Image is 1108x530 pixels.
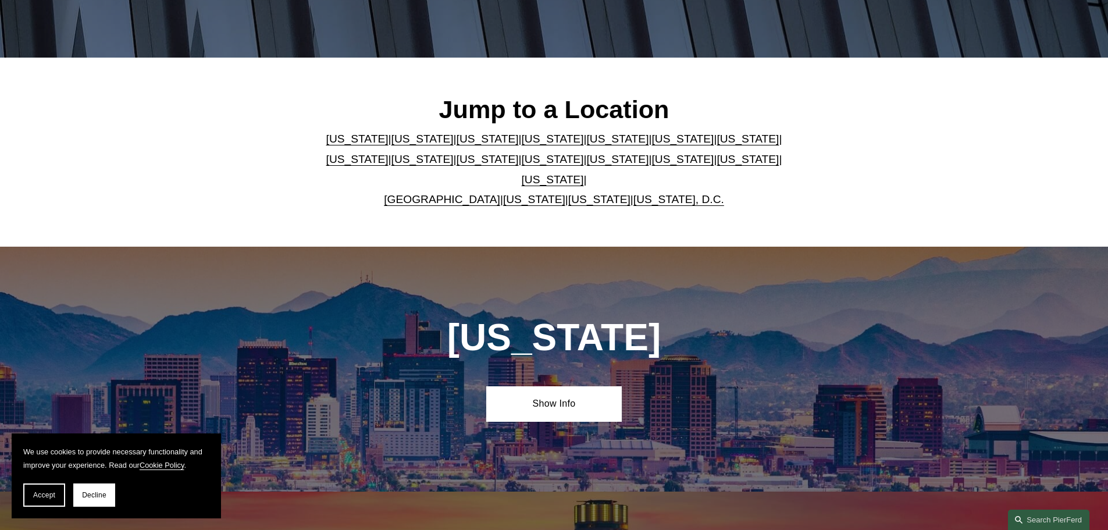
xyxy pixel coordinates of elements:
a: [US_STATE] [522,173,584,186]
p: | | | | | | | | | | | | | | | | | | [316,129,792,209]
p: We use cookies to provide necessary functionality and improve your experience. Read our . [23,445,209,472]
a: Cookie Policy [140,461,184,469]
a: [US_STATE] [503,193,565,205]
h1: [US_STATE] [384,316,724,359]
a: Search this site [1008,510,1089,530]
a: [US_STATE] [586,153,649,165]
a: [US_STATE] [522,153,584,165]
a: Show Info [486,386,622,421]
a: [US_STATE] [717,153,779,165]
a: [US_STATE] [457,133,519,145]
a: [US_STATE] [651,153,714,165]
button: Accept [23,483,65,507]
a: [US_STATE], D.C. [633,193,724,205]
a: [US_STATE] [568,193,630,205]
a: [US_STATE] [391,133,454,145]
a: [GEOGRAPHIC_DATA] [384,193,500,205]
h2: Jump to a Location [316,94,792,125]
a: [US_STATE] [391,153,454,165]
a: [US_STATE] [457,153,519,165]
a: [US_STATE] [717,133,779,145]
section: Cookie banner [12,433,221,518]
a: [US_STATE] [326,133,389,145]
a: [US_STATE] [651,133,714,145]
a: [US_STATE] [522,133,584,145]
button: Decline [73,483,115,507]
span: Decline [82,491,106,499]
a: [US_STATE] [326,153,389,165]
a: [US_STATE] [586,133,649,145]
span: Accept [33,491,55,499]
